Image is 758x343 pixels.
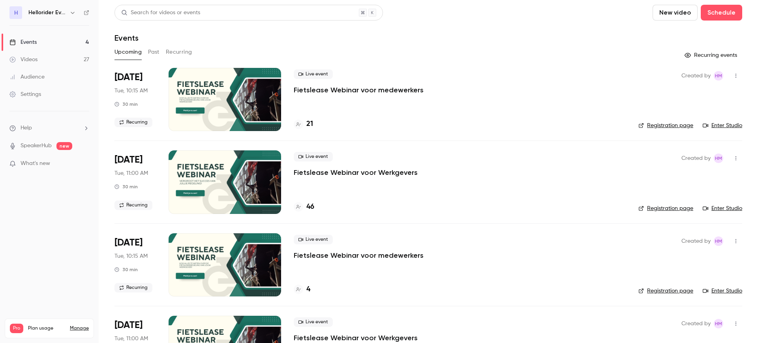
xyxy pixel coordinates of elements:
span: Tue, 11:00 AM [114,335,148,343]
span: Live event [294,152,333,161]
span: HM [715,154,722,163]
span: [DATE] [114,319,143,332]
a: 46 [294,202,314,212]
a: Enter Studio [703,122,742,129]
span: Heleen Mostert [714,236,723,246]
div: Search for videos or events [121,9,200,17]
span: Recurring [114,118,152,127]
span: Help [21,124,32,132]
span: Recurring [114,201,152,210]
span: Tue, 10:15 AM [114,87,148,95]
span: Tue, 10:15 AM [114,252,148,260]
span: Heleen Mostert [714,319,723,328]
span: Recurring [114,283,152,292]
div: Oct 7 Tue, 11:00 AM (Europe/Amsterdam) [114,150,156,214]
a: Fietslease Webinar voor Werkgevers [294,168,418,177]
span: Heleen Mostert [714,154,723,163]
span: What's new [21,159,50,168]
span: Plan usage [28,325,65,332]
button: Recurring [166,46,192,58]
div: 30 min [114,266,138,273]
span: Created by [681,236,711,246]
a: 21 [294,119,313,129]
span: Live event [294,69,333,79]
span: HM [715,71,722,81]
div: Videos [9,56,38,64]
a: Fietslease Webinar voor medewerkers [294,85,424,95]
span: Live event [294,317,333,327]
a: Fietslease Webinar voor Werkgevers [294,333,418,343]
span: H [14,9,18,17]
button: Past [148,46,159,58]
a: Enter Studio [703,287,742,295]
a: Fietslease Webinar voor medewerkers [294,251,424,260]
div: Nov 4 Tue, 10:15 AM (Europe/Amsterdam) [114,233,156,296]
span: Tue, 11:00 AM [114,169,148,177]
span: Created by [681,319,711,328]
h6: Hellorider Events [28,9,66,17]
div: Audience [9,73,45,81]
li: help-dropdown-opener [9,124,89,132]
h1: Events [114,33,139,43]
a: 4 [294,284,310,295]
span: HM [715,236,722,246]
iframe: Noticeable Trigger [80,160,89,167]
button: New video [653,5,698,21]
a: Enter Studio [703,204,742,212]
div: Events [9,38,37,46]
h4: 21 [306,119,313,129]
span: Created by [681,154,711,163]
div: Settings [9,90,41,98]
button: Schedule [701,5,742,21]
span: Heleen Mostert [714,71,723,81]
span: Created by [681,71,711,81]
span: [DATE] [114,154,143,166]
a: SpeakerHub [21,142,52,150]
span: [DATE] [114,236,143,249]
span: [DATE] [114,71,143,84]
div: 30 min [114,184,138,190]
a: Registration page [638,287,693,295]
a: Registration page [638,122,693,129]
a: Manage [70,325,89,332]
span: Pro [10,324,23,333]
button: Recurring events [681,49,742,62]
h4: 4 [306,284,310,295]
button: Upcoming [114,46,142,58]
span: Live event [294,235,333,244]
div: 30 min [114,101,138,107]
span: HM [715,319,722,328]
h4: 46 [306,202,314,212]
a: Registration page [638,204,693,212]
span: new [56,142,72,150]
div: Oct 7 Tue, 10:15 AM (Europe/Amsterdam) [114,68,156,131]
